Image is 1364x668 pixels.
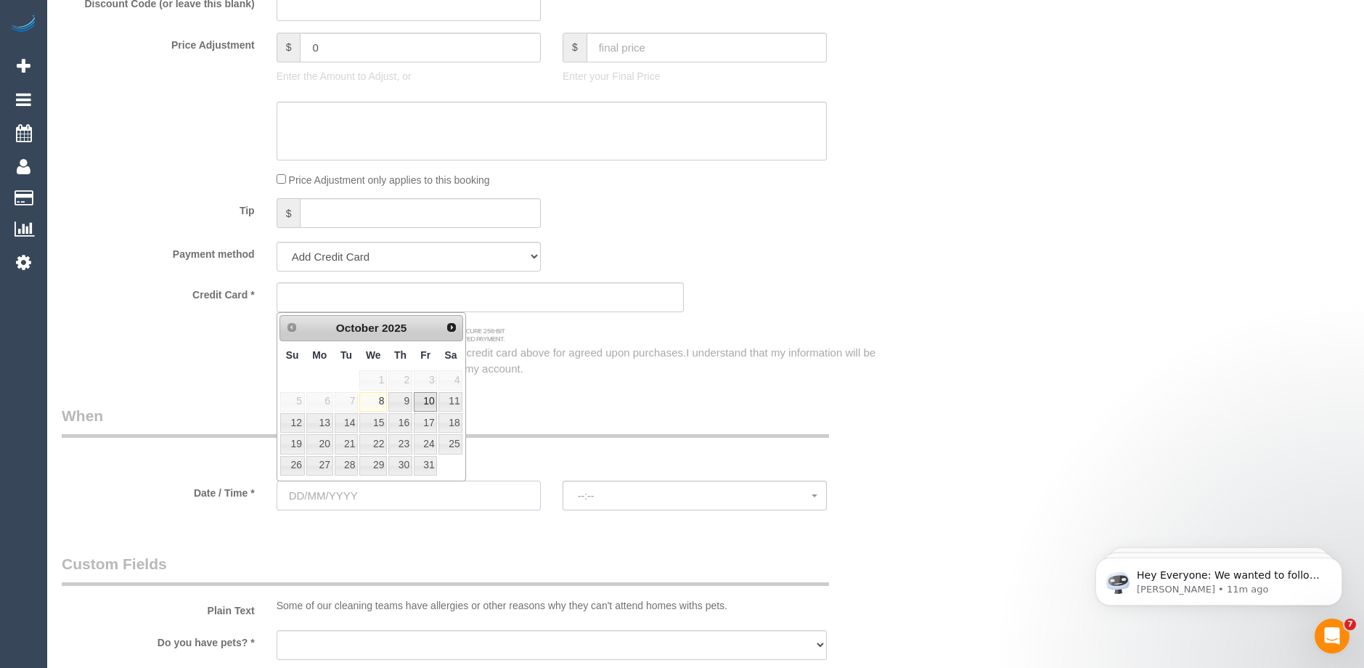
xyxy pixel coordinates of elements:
p: Enter the Amount to Adjust, or [277,69,541,83]
input: DD/MM/YYYY [277,481,541,510]
div: I authorize Maid to Clean to charge my credit card above for agreed upon purchases. [266,345,910,376]
label: Do you have pets? * [51,630,266,650]
a: 22 [359,434,387,454]
a: 30 [388,456,412,476]
span: 3 [414,370,437,390]
label: Price Adjustment [51,33,266,52]
input: final price [587,33,827,62]
a: 8 [359,392,387,412]
span: 5 [280,392,305,412]
a: 12 [280,413,305,433]
span: $ [277,33,301,62]
span: 4 [438,370,462,390]
span: Saturday [444,349,457,361]
a: Prev [282,317,302,338]
a: 23 [388,434,412,454]
span: Sunday [286,349,299,361]
span: Next [446,322,457,333]
iframe: Secure card payment input frame [289,290,671,304]
label: Plain Text [51,598,266,618]
span: Hey Everyone: We wanted to follow up and let you know we have been closely monitoring the account... [63,42,248,198]
a: 28 [335,456,358,476]
label: Tip [51,198,266,218]
legend: Custom Fields [62,553,829,586]
span: 1 [359,370,387,390]
label: Date / Time * [51,481,266,500]
span: 2 [388,370,412,390]
p: Enter your Final Price [563,69,827,83]
a: 18 [438,413,462,433]
a: 19 [280,434,305,454]
a: 9 [388,392,412,412]
a: 16 [388,413,412,433]
a: 14 [335,413,358,433]
label: Payment method [51,242,266,261]
span: Thursday [394,349,407,361]
a: 15 [359,413,387,433]
a: 17 [414,413,437,433]
iframe: Intercom notifications message [1074,527,1364,629]
img: credit cards [266,323,516,341]
a: Next [441,317,462,338]
a: 25 [438,434,462,454]
span: October [336,322,379,334]
span: 6 [306,392,333,412]
a: 26 [280,456,305,476]
a: 24 [414,434,437,454]
a: 21 [335,434,358,454]
span: Prev [286,322,298,333]
span: Price Adjustment only applies to this booking [289,174,490,186]
a: 29 [359,456,387,476]
a: 31 [414,456,437,476]
span: 2025 [382,322,407,334]
img: Automaid Logo [9,15,38,35]
span: Friday [420,349,430,361]
iframe: Intercom live chat [1315,619,1349,653]
span: 7 [335,392,358,412]
span: 7 [1344,619,1356,630]
a: 27 [306,456,333,476]
a: 11 [438,392,462,412]
span: Monday [312,349,327,361]
a: 10 [414,392,437,412]
p: Some of our cleaning teams have allergies or other reasons why they can't attend homes withs pets. [277,598,827,613]
button: --:-- [563,481,827,510]
span: $ [277,198,301,228]
span: --:-- [578,490,812,502]
label: Credit Card * [51,282,266,302]
a: 20 [306,434,333,454]
span: Tuesday [340,349,352,361]
a: 13 [306,413,333,433]
span: Wednesday [366,349,381,361]
span: $ [563,33,587,62]
p: Message from Ellie, sent 11m ago [63,56,250,69]
legend: When [62,405,829,438]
